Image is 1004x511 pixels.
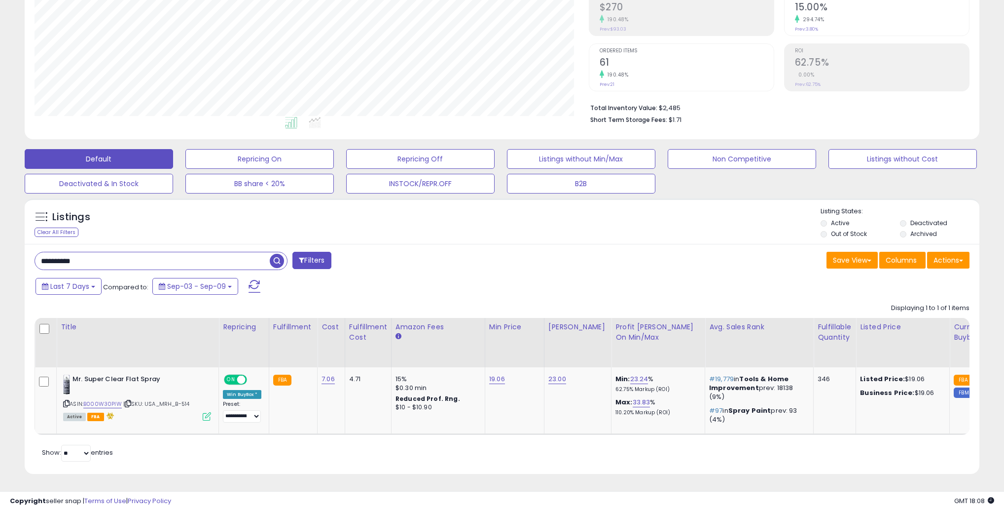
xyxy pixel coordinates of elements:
[489,374,505,384] a: 19.06
[36,278,102,295] button: Last 7 Days
[10,496,46,506] strong: Copyright
[507,149,655,169] button: Listings without Min/Max
[128,496,171,506] a: Privacy Policy
[600,57,774,70] h2: 61
[273,375,291,386] small: FBA
[860,388,914,397] b: Business Price:
[223,322,265,332] div: Repricing
[507,174,655,194] button: B2B
[25,174,173,194] button: Deactivated & In Stock
[860,389,942,397] div: $19.06
[795,81,821,87] small: Prev: 62.75%
[633,397,650,407] a: 33.83
[185,174,334,194] button: BB share < 20%
[828,149,977,169] button: Listings without Cost
[25,149,173,169] button: Default
[709,406,806,424] p: in prev: 93 (4%)
[322,322,341,332] div: Cost
[83,400,122,408] a: B000W30PIW
[152,278,238,295] button: Sep-03 - Sep-09
[831,230,867,238] label: Out of Stock
[590,116,667,124] b: Short Term Storage Fees:
[709,406,722,415] span: #97
[795,1,969,15] h2: 15.00%
[185,149,334,169] button: Repricing On
[600,1,774,15] h2: $270
[61,322,215,332] div: Title
[322,374,335,384] a: 7.06
[273,322,313,332] div: Fulfillment
[615,386,697,393] p: 62.75% Markup (ROI)
[615,322,701,343] div: Profit [PERSON_NAME] on Min/Max
[615,375,697,393] div: %
[615,409,697,416] p: 110.20% Markup (ROI)
[35,228,78,237] div: Clear All Filters
[821,207,979,216] p: Listing States:
[709,322,809,332] div: Avg. Sales Rank
[910,219,947,227] label: Deactivated
[709,374,789,393] span: Tools & Home Improvement
[604,16,629,23] small: 190.48%
[728,406,771,415] span: Spray Paint
[615,398,697,416] div: %
[799,16,825,23] small: 294.74%
[395,394,460,403] b: Reduced Prof. Rng.
[395,403,477,412] div: $10 - $10.90
[395,332,401,341] small: Amazon Fees.
[818,375,848,384] div: 346
[831,219,849,227] label: Active
[860,374,905,384] b: Listed Price:
[795,26,818,32] small: Prev: 3.80%
[879,252,926,269] button: Columns
[927,252,969,269] button: Actions
[246,375,261,384] span: OFF
[611,318,705,367] th: The percentage added to the cost of goods (COGS) that forms the calculator for Min & Max prices.
[223,390,261,399] div: Win BuyBox *
[87,413,104,421] span: FBA
[630,374,648,384] a: 23.24
[72,375,192,387] b: Mr. Super Clear Flat Spray
[795,48,969,54] span: ROI
[63,375,70,394] img: 41a1Kn02TbL._SL40_.jpg
[826,252,878,269] button: Save View
[669,115,681,124] span: $1.71
[954,388,973,398] small: FBM
[600,81,614,87] small: Prev: 21
[104,412,114,419] i: hazardous material
[860,322,945,332] div: Listed Price
[886,255,917,265] span: Columns
[891,304,969,313] div: Displaying 1 to 1 of 1 items
[489,322,540,332] div: Min Price
[795,57,969,70] h2: 62.75%
[818,322,852,343] div: Fulfillable Quantity
[600,26,626,32] small: Prev: $93.03
[225,375,237,384] span: ON
[709,375,806,402] p: in prev: 18138 (9%)
[167,281,226,291] span: Sep-03 - Sep-09
[395,322,481,332] div: Amazon Fees
[604,71,629,79] small: 190.48%
[346,174,495,194] button: INSTOCK/REPR.OFF
[349,322,387,343] div: Fulfillment Cost
[548,322,607,332] div: [PERSON_NAME]
[615,397,633,407] b: Max:
[395,375,477,384] div: 15%
[223,401,261,423] div: Preset:
[50,281,89,291] span: Last 7 Days
[615,374,630,384] b: Min:
[63,413,86,421] span: All listings currently available for purchase on Amazon
[590,101,963,113] li: $2,485
[10,497,171,506] div: seller snap | |
[954,375,972,386] small: FBA
[590,104,657,112] b: Total Inventory Value:
[548,374,566,384] a: 23.00
[668,149,816,169] button: Non Competitive
[395,384,477,393] div: $0.30 min
[600,48,774,54] span: Ordered Items
[103,282,148,292] span: Compared to:
[709,374,734,384] span: #19,779
[910,230,937,238] label: Archived
[292,252,331,269] button: Filters
[346,149,495,169] button: Repricing Off
[349,375,384,384] div: 4.71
